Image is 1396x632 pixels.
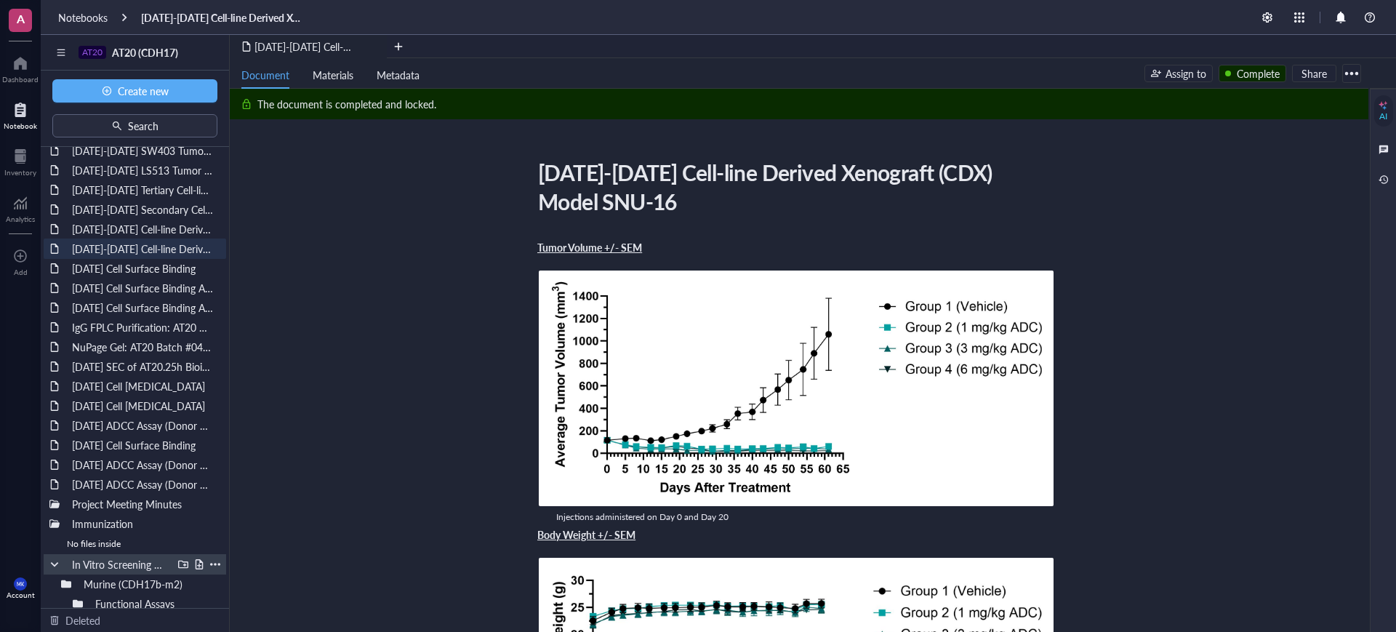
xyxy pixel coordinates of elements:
[537,269,1055,508] img: genemod-experiment-image
[17,581,24,587] span: MK
[65,554,172,575] div: In Vitro Screening and Characterization
[4,168,36,177] div: Inventory
[65,239,220,259] div: [DATE]-[DATE] Cell-line Derived Xenograft (CDX) Model SNU-16
[6,191,35,223] a: Analytics
[14,268,28,276] div: Add
[65,317,220,337] div: IgG FPLC Purification: AT20 Batch #060325
[6,215,35,223] div: Analytics
[531,154,1049,220] div: [DATE]-[DATE] Cell-line Derived Xenograft (CDX) Model SNU-16
[77,574,220,594] div: Murine (CDH17b-m2)
[141,11,305,24] a: [DATE]-[DATE] Cell-line Derived Xenograft (CDX) Model SNU-16
[1379,111,1387,122] div: AI
[58,11,108,24] a: Notebooks
[65,337,220,357] div: NuPage Gel: AT20 Batch #04162025, #051525, #060325
[537,527,635,542] span: Body Weight +/- SEM
[65,297,220,318] div: [DATE] Cell Surface Binding Assay
[65,494,220,514] div: Project Meeting Minutes
[65,258,220,279] div: [DATE] Cell Surface Binding
[1237,65,1280,81] div: Complete
[65,513,220,534] div: Immunization
[52,79,217,103] button: Create new
[377,68,420,82] span: Metadata
[1301,67,1327,80] span: Share
[65,356,220,377] div: [DATE] SEC of AT20.25h Biointron
[128,120,159,132] span: Search
[4,121,37,130] div: Notebook
[65,455,220,475] div: [DATE] ADCC Assay (Donor 2 out of 3)
[65,396,220,416] div: [DATE] Cell [MEDICAL_DATA]
[112,45,178,60] span: AT20 (CDH17)
[118,85,169,97] span: Create new
[65,180,220,200] div: [DATE]-[DATE] Tertiary Cell-line Derived Xenograft (CDX) Model SNU-16
[1292,65,1336,82] button: Share
[82,47,103,57] div: AT20
[1166,65,1206,81] div: Assign to
[4,145,36,177] a: Inventory
[4,98,37,130] a: Notebook
[7,591,35,599] div: Account
[65,435,220,455] div: [DATE] Cell Surface Binding
[241,68,289,82] span: Document
[257,96,436,112] div: The document is completed and locked.
[2,52,39,84] a: Dashboard
[17,9,25,28] span: A
[65,612,100,628] div: Deleted
[52,114,217,137] button: Search
[65,140,220,161] div: [DATE]-[DATE] SW403 Tumor Growth Pilot Study
[65,278,220,298] div: [DATE] Cell Surface Binding Assay
[537,240,642,255] span: Tumor Volume +/- SEM
[65,376,220,396] div: [DATE] Cell [MEDICAL_DATA]
[556,511,1036,524] div: Injections administered on Day 0 and Day 20
[65,415,220,436] div: [DATE] ADCC Assay (Donor 3 out of 3)
[65,160,220,180] div: [DATE]-[DATE] LS513 Tumor Growth Pilot Study
[65,199,220,220] div: [DATE]-[DATE] Secondary Cell-line Derived Xenograft (CDX) Model SNU-16
[44,534,226,554] div: No files inside
[2,75,39,84] div: Dashboard
[65,474,220,495] div: [DATE] ADCC Assay (Donor 1 out of 3)
[313,68,353,82] span: Materials
[89,593,220,614] div: Functional Assays
[65,219,220,239] div: [DATE]-[DATE] Cell-line Derived Xenograft (CDX) Model AsPC-1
